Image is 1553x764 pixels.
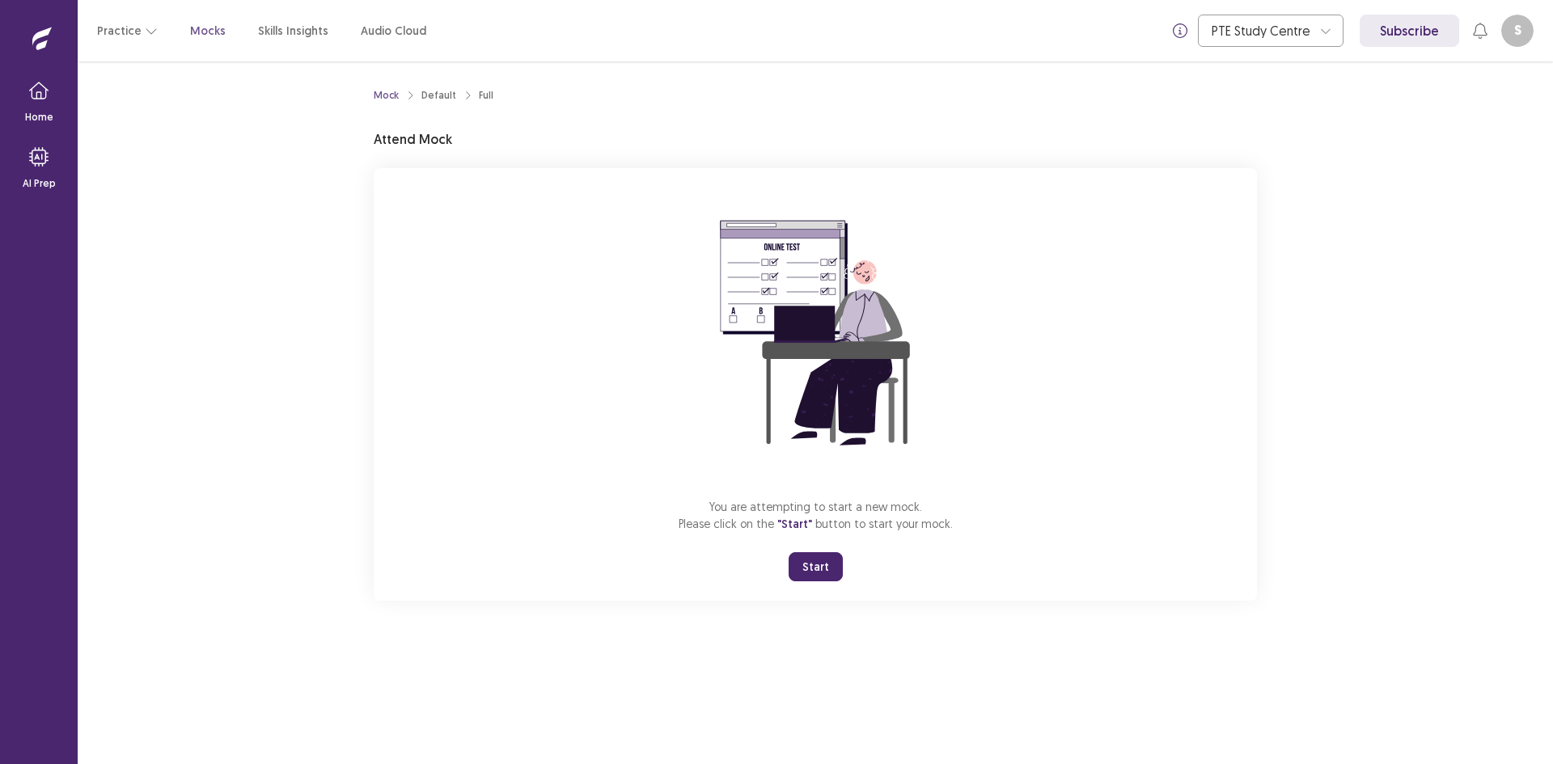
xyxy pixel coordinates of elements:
[374,88,493,103] nav: breadcrumb
[374,129,452,149] p: Attend Mock
[23,176,56,191] p: AI Prep
[25,110,53,125] p: Home
[361,23,426,40] a: Audio Cloud
[190,23,226,40] a: Mocks
[421,88,456,103] div: Default
[679,498,953,533] p: You are attempting to start a new mock. Please click on the button to start your mock.
[1166,16,1195,45] button: info
[1501,15,1534,47] button: S
[1212,15,1312,46] div: PTE Study Centre
[789,552,843,581] button: Start
[374,88,399,103] a: Mock
[258,23,328,40] a: Skills Insights
[479,88,493,103] div: Full
[1360,15,1459,47] a: Subscribe
[777,517,812,531] span: "Start"
[670,188,961,479] img: attend-mock
[97,16,158,45] button: Practice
